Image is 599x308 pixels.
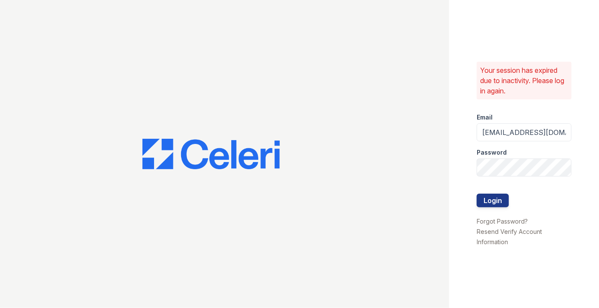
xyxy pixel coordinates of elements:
p: Your session has expired due to inactivity. Please log in again. [480,65,568,96]
a: Forgot Password? [477,218,528,225]
label: Password [477,148,507,157]
button: Login [477,194,509,207]
img: CE_Logo_Blue-a8612792a0a2168367f1c8372b55b34899dd931a85d93a1a3d3e32e68fde9ad4.png [142,139,280,170]
a: Resend Verify Account Information [477,228,542,245]
label: Email [477,113,493,122]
